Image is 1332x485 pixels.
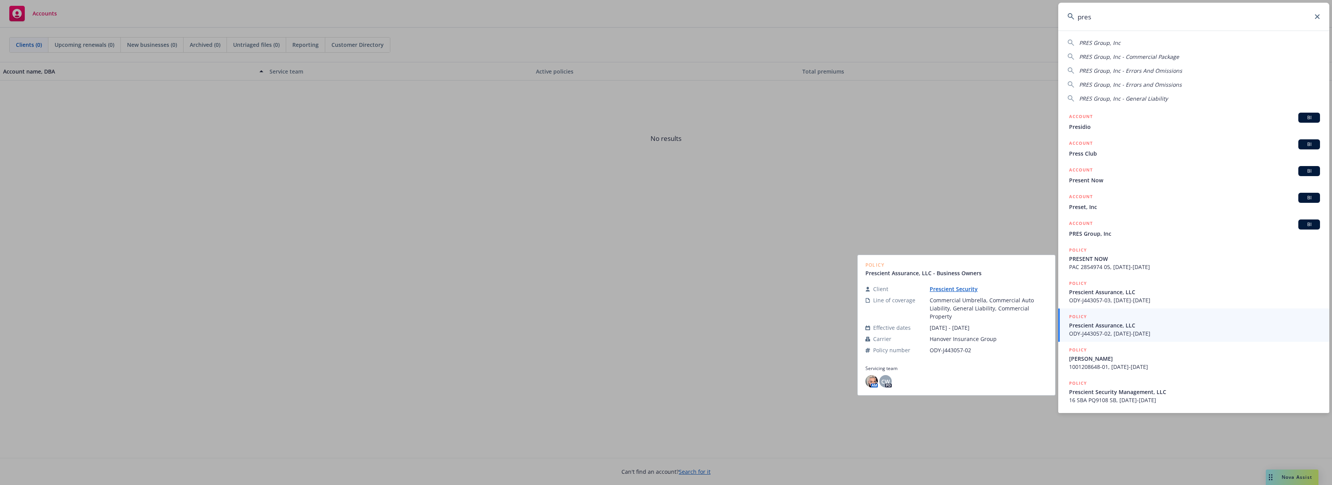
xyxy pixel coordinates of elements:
span: BI [1301,114,1317,121]
span: BI [1301,141,1317,148]
h5: ACCOUNT [1069,193,1093,202]
span: PRES Group, Inc - Errors and Omissions [1079,81,1182,88]
span: BI [1301,168,1317,175]
a: ACCOUNTBIPresent Now [1058,162,1329,189]
span: [PERSON_NAME] [1069,355,1320,363]
a: ACCOUNTBIPress Club [1058,135,1329,162]
span: Prescient Assurance, LLC [1069,288,1320,296]
h5: POLICY [1069,313,1087,320]
h5: POLICY [1069,279,1087,287]
h5: ACCOUNT [1069,139,1093,149]
span: 16 SBA PQ9108 SB, [DATE]-[DATE] [1069,396,1320,404]
span: Preset, Inc [1069,203,1320,211]
h5: POLICY [1069,379,1087,387]
h5: ACCOUNT [1069,219,1093,229]
span: Press Club [1069,149,1320,158]
a: POLICYPRESENT NOWPAC 2854974 05, [DATE]-[DATE] [1058,242,1329,275]
h5: POLICY [1069,346,1087,354]
span: ODY-J443057-02, [DATE]-[DATE] [1069,329,1320,338]
span: PRES Group, Inc [1079,39,1121,46]
span: BI [1301,221,1317,228]
span: Prescient Assurance, LLC [1069,321,1320,329]
span: PAC 2854974 05, [DATE]-[DATE] [1069,263,1320,271]
span: Prescient Security Management, LLC [1069,388,1320,396]
span: BI [1301,194,1317,201]
span: PRES Group, Inc [1069,230,1320,238]
h5: ACCOUNT [1069,166,1093,175]
span: 1001208648-01, [DATE]-[DATE] [1069,363,1320,371]
a: POLICYPrescient Security Management, LLC16 SBA PQ9108 SB, [DATE]-[DATE] [1058,375,1329,408]
a: POLICYPrescient Assurance, LLCODY-J443057-02, [DATE]-[DATE] [1058,308,1329,342]
span: Present Now [1069,176,1320,184]
span: PRES Group, Inc - General Liability [1079,95,1168,102]
h5: POLICY [1069,246,1087,254]
span: Presidio [1069,123,1320,131]
a: POLICY[PERSON_NAME]1001208648-01, [DATE]-[DATE] [1058,342,1329,375]
span: ODY-J443057-03, [DATE]-[DATE] [1069,296,1320,304]
h5: ACCOUNT [1069,113,1093,122]
span: PRES Group, Inc - Commercial Package [1079,53,1179,60]
a: ACCOUNTBIPresidio [1058,108,1329,135]
a: ACCOUNTBIPreset, Inc [1058,189,1329,215]
span: PRESENT NOW [1069,255,1320,263]
a: ACCOUNTBIPRES Group, Inc [1058,215,1329,242]
a: POLICYPrescient Assurance, LLCODY-J443057-03, [DATE]-[DATE] [1058,275,1329,308]
input: Search... [1058,3,1329,31]
span: PRES Group, Inc - Errors And Omissions [1079,67,1182,74]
